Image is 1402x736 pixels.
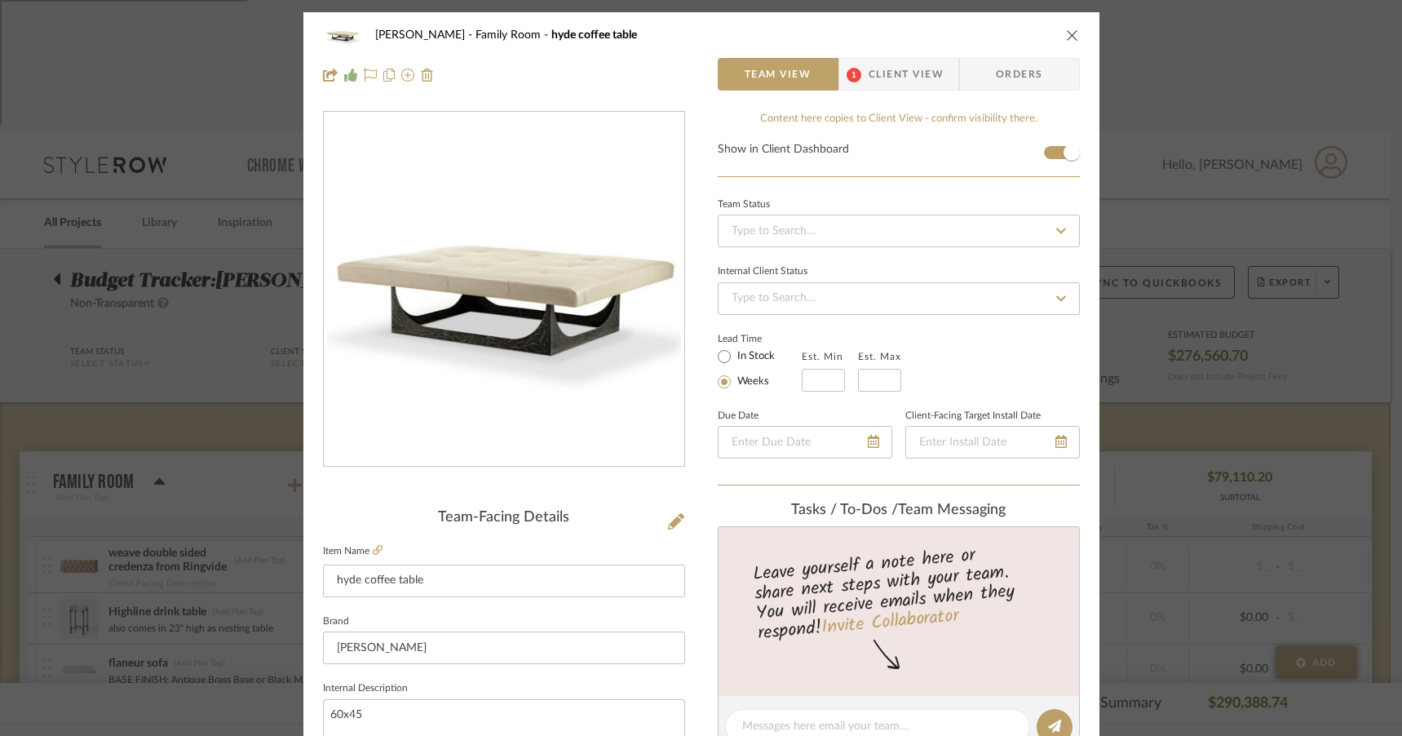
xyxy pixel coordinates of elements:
span: [PERSON_NAME] [375,29,475,41]
span: hyde coffee table [551,29,637,41]
div: 0 [324,113,684,467]
label: Weeks [734,375,769,389]
input: Enter Brand [323,632,685,664]
img: Remove from project [421,69,434,82]
span: Client View [869,58,944,91]
span: Family Room [475,29,551,41]
div: Content here copies to Client View - confirm visibility there. [718,111,1080,127]
img: f9c1aa41-6dbf-49f1-bd46-f7f2cbcfc578_436x436.jpg [327,113,681,467]
input: Enter Install Date [905,426,1080,459]
span: Team View [745,58,812,91]
span: 1 [847,68,861,82]
div: Team-Facing Details [323,509,685,527]
label: Item Name [323,544,383,558]
label: Lead Time [718,331,802,346]
label: Due Date [718,412,758,420]
mat-radio-group: Select item type [718,346,802,392]
span: Tasks / To-Dos / [791,503,898,517]
button: close [1065,28,1080,42]
input: Enter Item Name [323,565,685,597]
img: f9c1aa41-6dbf-49f1-bd46-f7f2cbcfc578_48x40.jpg [323,19,362,51]
div: team Messaging [718,502,1080,520]
span: Orders [978,58,1061,91]
label: In Stock [734,349,775,364]
input: Enter Due Date [718,426,892,459]
input: Type to Search… [718,215,1080,247]
div: Internal Client Status [718,268,807,276]
label: Est. Min [802,351,843,362]
label: Est. Max [858,351,901,362]
label: Internal Description [323,685,408,693]
input: Type to Search… [718,282,1080,315]
div: Leave yourself a note here or share next steps with your team. You will receive emails when they ... [715,538,1081,647]
div: Team Status [718,201,770,209]
label: Client-Facing Target Install Date [905,412,1041,420]
label: Brand [323,618,349,626]
a: Invite Collaborator [820,602,959,643]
